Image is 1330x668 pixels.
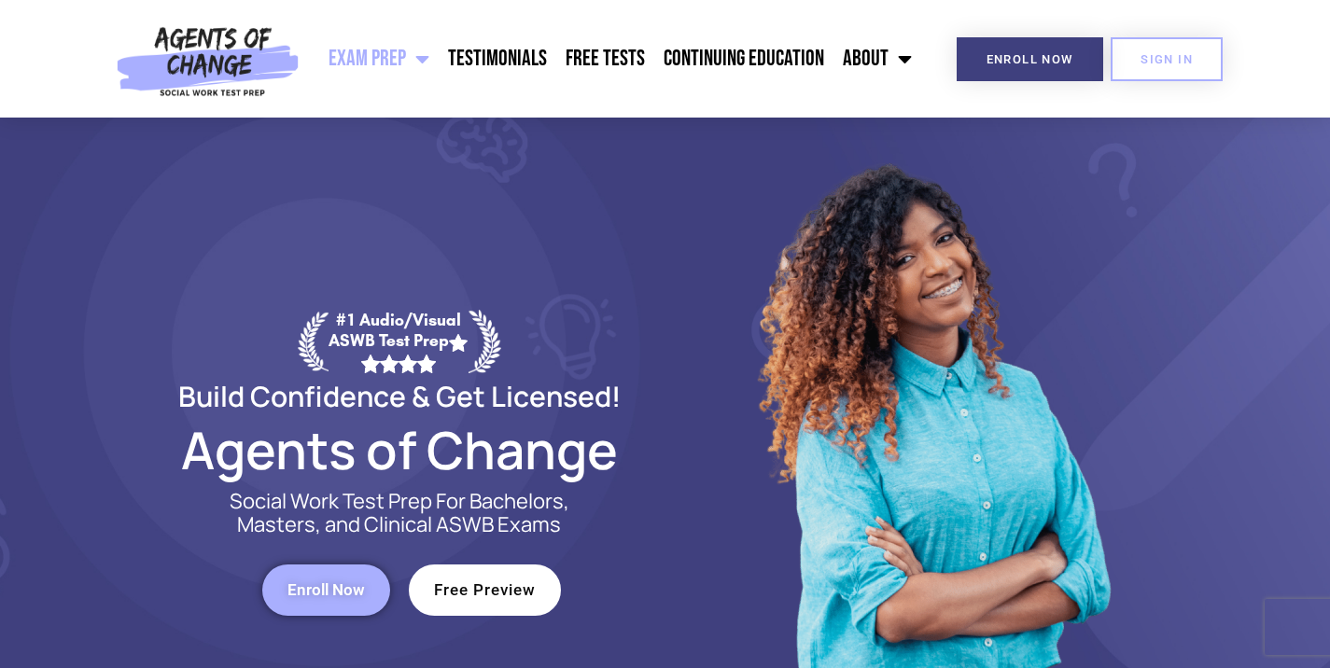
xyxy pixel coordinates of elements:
[434,582,536,598] span: Free Preview
[133,428,665,471] h2: Agents of Change
[957,37,1103,81] a: Enroll Now
[133,383,665,410] h2: Build Confidence & Get Licensed!
[833,35,921,82] a: About
[308,35,921,82] nav: Menu
[287,582,365,598] span: Enroll Now
[1141,53,1193,65] span: SIGN IN
[208,490,591,536] p: Social Work Test Prep For Bachelors, Masters, and Clinical ASWB Exams
[329,310,469,372] div: #1 Audio/Visual ASWB Test Prep
[556,35,654,82] a: Free Tests
[262,564,390,616] a: Enroll Now
[654,35,833,82] a: Continuing Education
[409,564,561,616] a: Free Preview
[439,35,556,82] a: Testimonials
[319,35,439,82] a: Exam Prep
[987,53,1073,65] span: Enroll Now
[1111,37,1223,81] a: SIGN IN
